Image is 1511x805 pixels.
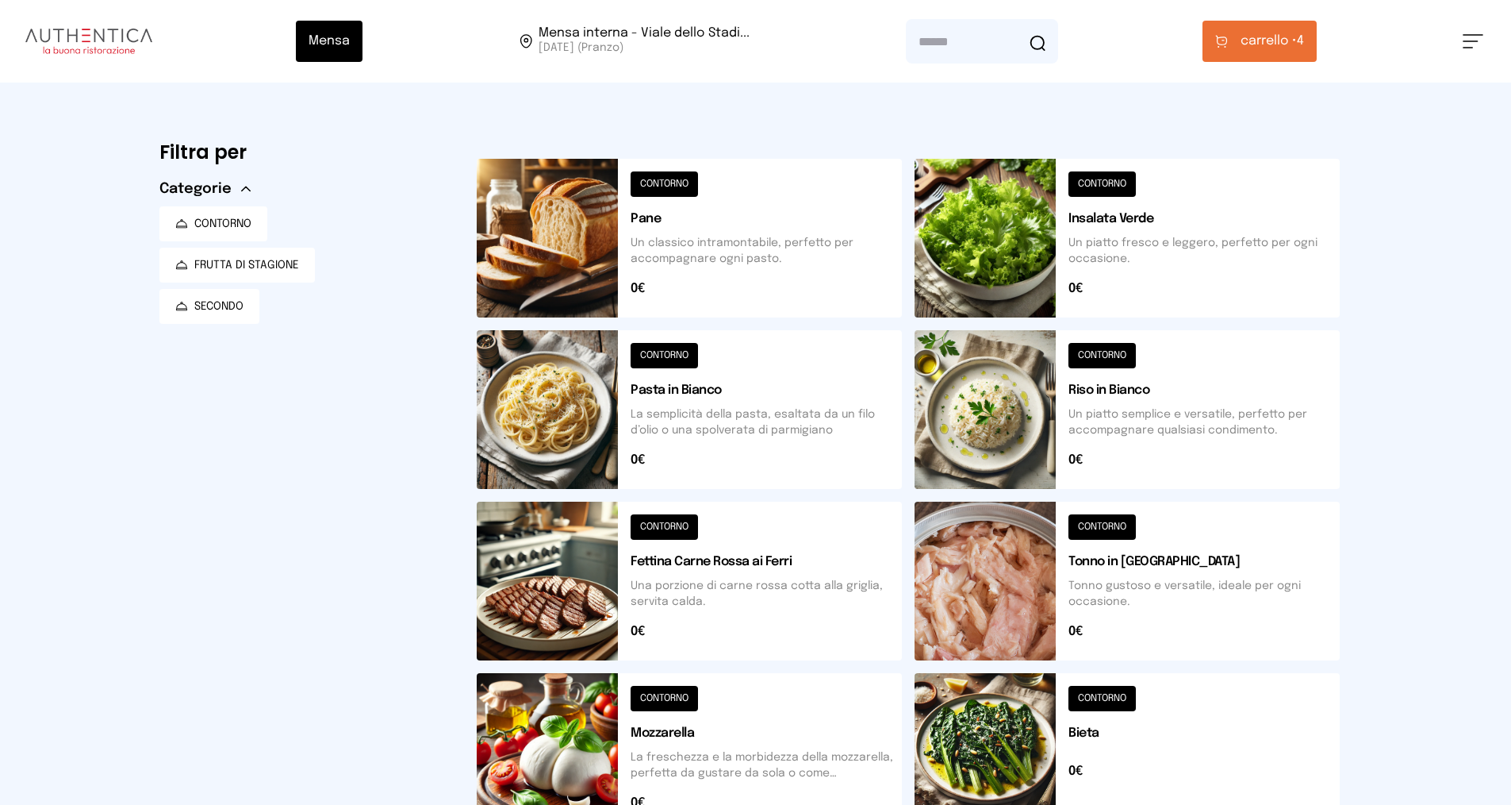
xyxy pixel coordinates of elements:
[159,178,251,200] button: Categorie
[25,29,152,54] img: logo.8f33a47.png
[194,299,244,314] span: SECONDO
[159,289,259,324] button: SECONDO
[296,21,362,62] button: Mensa
[159,140,451,165] h6: Filtra per
[194,257,299,273] span: FRUTTA DI STAGIONE
[1202,21,1317,62] button: carrello •4
[1241,32,1304,51] span: 4
[159,178,232,200] span: Categorie
[539,27,750,56] span: Viale dello Stadio, 77, 05100 Terni TR, Italia
[159,248,315,283] button: FRUTTA DI STAGIONE
[539,40,750,56] span: [DATE] (Pranzo)
[159,206,267,241] button: CONTORNO
[1241,32,1297,51] span: carrello •
[194,216,251,232] span: CONTORNO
